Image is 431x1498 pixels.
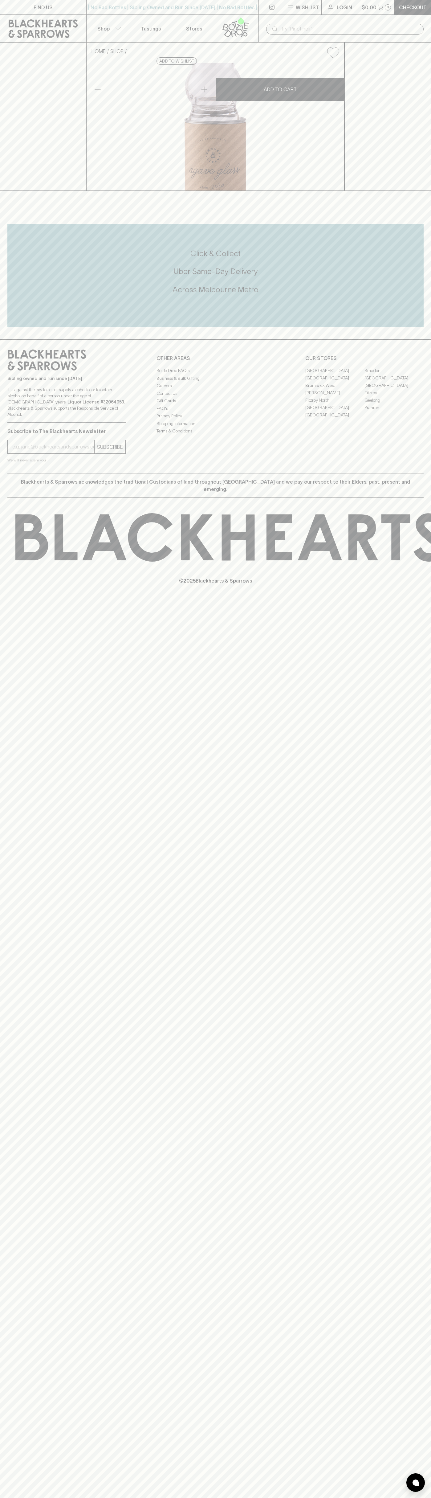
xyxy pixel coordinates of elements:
[34,4,53,11] p: FIND US
[157,405,275,412] a: FAQ's
[141,25,161,32] p: Tastings
[157,382,275,390] a: Careers
[7,248,424,259] h5: Click & Collect
[281,24,419,34] input: Try "Pinot noir"
[157,420,275,427] a: Shipping Information
[97,443,123,451] p: SUBSCRIBE
[364,404,424,411] a: Prahran
[157,397,275,405] a: Gift Cards
[12,442,94,452] input: e.g. jane@blackheartsandsparrows.com.au
[305,382,364,389] a: Brunswick West
[186,25,202,32] p: Stores
[325,45,342,61] button: Add to wishlist
[305,389,364,396] a: [PERSON_NAME]
[296,4,319,11] p: Wishlist
[67,399,124,404] strong: Liquor License #32064953
[305,396,364,404] a: Fitzroy North
[95,440,125,453] button: SUBSCRIBE
[173,15,216,42] a: Stores
[364,396,424,404] a: Geelong
[399,4,427,11] p: Checkout
[87,15,130,42] button: Shop
[87,63,344,190] img: 17109.png
[7,428,126,435] p: Subscribe to The Blackhearts Newsletter
[362,4,376,11] p: $0.00
[387,6,389,9] p: 0
[157,412,275,420] a: Privacy Policy
[364,374,424,382] a: [GEOGRAPHIC_DATA]
[7,224,424,327] div: Call to action block
[129,15,173,42] a: Tastings
[110,48,124,54] a: SHOP
[305,404,364,411] a: [GEOGRAPHIC_DATA]
[337,4,352,11] p: Login
[7,457,126,463] p: We will never spam you
[305,354,424,362] p: OUR STORES
[264,86,297,93] p: ADD TO CART
[157,390,275,397] a: Contact Us
[305,374,364,382] a: [GEOGRAPHIC_DATA]
[12,478,419,493] p: Blackhearts & Sparrows acknowledges the traditional Custodians of land throughout [GEOGRAPHIC_DAT...
[7,284,424,295] h5: Across Melbourne Metro
[157,367,275,374] a: Bottle Drop FAQ's
[7,375,126,382] p: Sibling owned and run since [DATE]
[157,374,275,382] a: Business & Bulk Gifting
[216,78,344,101] button: ADD TO CART
[157,428,275,435] a: Terms & Conditions
[91,48,106,54] a: HOME
[7,266,424,276] h5: Uber Same-Day Delivery
[364,382,424,389] a: [GEOGRAPHIC_DATA]
[364,389,424,396] a: Fitzroy
[305,367,364,374] a: [GEOGRAPHIC_DATA]
[305,411,364,419] a: [GEOGRAPHIC_DATA]
[413,1480,419,1486] img: bubble-icon
[157,354,275,362] p: OTHER AREAS
[157,57,197,65] button: Add to wishlist
[364,367,424,374] a: Braddon
[97,25,110,32] p: Shop
[7,387,126,417] p: It is against the law to sell or supply alcohol to, or to obtain alcohol on behalf of a person un...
